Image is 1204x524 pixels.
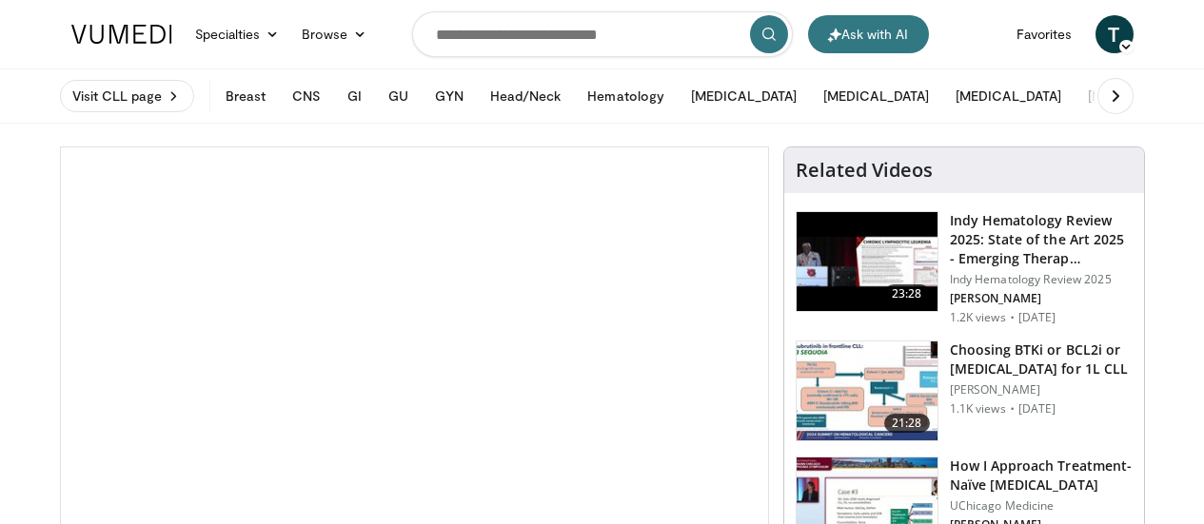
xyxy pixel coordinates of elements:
button: [MEDICAL_DATA] [812,77,940,115]
a: Favorites [1005,15,1084,53]
p: Indy Hematology Review 2025 [950,272,1133,287]
p: 1.1K views [950,401,1006,417]
a: Specialties [184,15,291,53]
button: Head/Neck [479,77,573,115]
button: Hematology [576,77,676,115]
p: [PERSON_NAME] [950,382,1133,398]
div: · [1010,310,1015,325]
a: 21:28 Choosing BTKi or BCL2i or [MEDICAL_DATA] for 1L CLL [PERSON_NAME] 1.1K views · [DATE] [796,340,1133,441]
img: b24be89b-d2e9-491a-a964-5d03417e1425.150x105_q85_crop-smart_upscale.jpg [797,341,938,440]
h3: How I Approach Treatment-Naïve [MEDICAL_DATA] [950,456,1133,495]
span: 21:28 [884,414,930,433]
input: Search topics, interventions [412,11,793,57]
h3: Choosing BTKi or BCL2i or [MEDICAL_DATA] for 1L CLL [950,340,1133,378]
button: CNS [281,77,332,115]
a: 23:28 Indy Hematology Review 2025: State of the Art 2025 - Emerging Therap… Indy Hematology Revie... [796,211,1133,325]
h3: Indy Hematology Review 2025: State of the Art 2025 - Emerging Therap… [950,211,1133,268]
a: T [1095,15,1134,53]
p: UChicago Medicine [950,498,1133,514]
button: GI [336,77,373,115]
img: VuMedi Logo [71,25,172,44]
a: Browse [290,15,378,53]
button: [MEDICAL_DATA] [680,77,808,115]
button: Breast [214,77,277,115]
h4: Related Videos [796,159,933,182]
div: · [1010,401,1015,417]
button: GYN [424,77,474,115]
button: [MEDICAL_DATA] [944,77,1073,115]
span: 23:28 [884,284,930,303]
button: GU [377,77,420,115]
button: Ask with AI [808,15,929,53]
p: [PERSON_NAME] [950,291,1133,306]
a: Visit CLL page [60,80,194,112]
p: [DATE] [1018,310,1056,325]
p: [DATE] [1018,401,1056,417]
img: dfecf537-d4a4-4a47-8610-d62fe50ce9e0.150x105_q85_crop-smart_upscale.jpg [797,212,938,311]
p: 1.2K views [950,310,1006,325]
